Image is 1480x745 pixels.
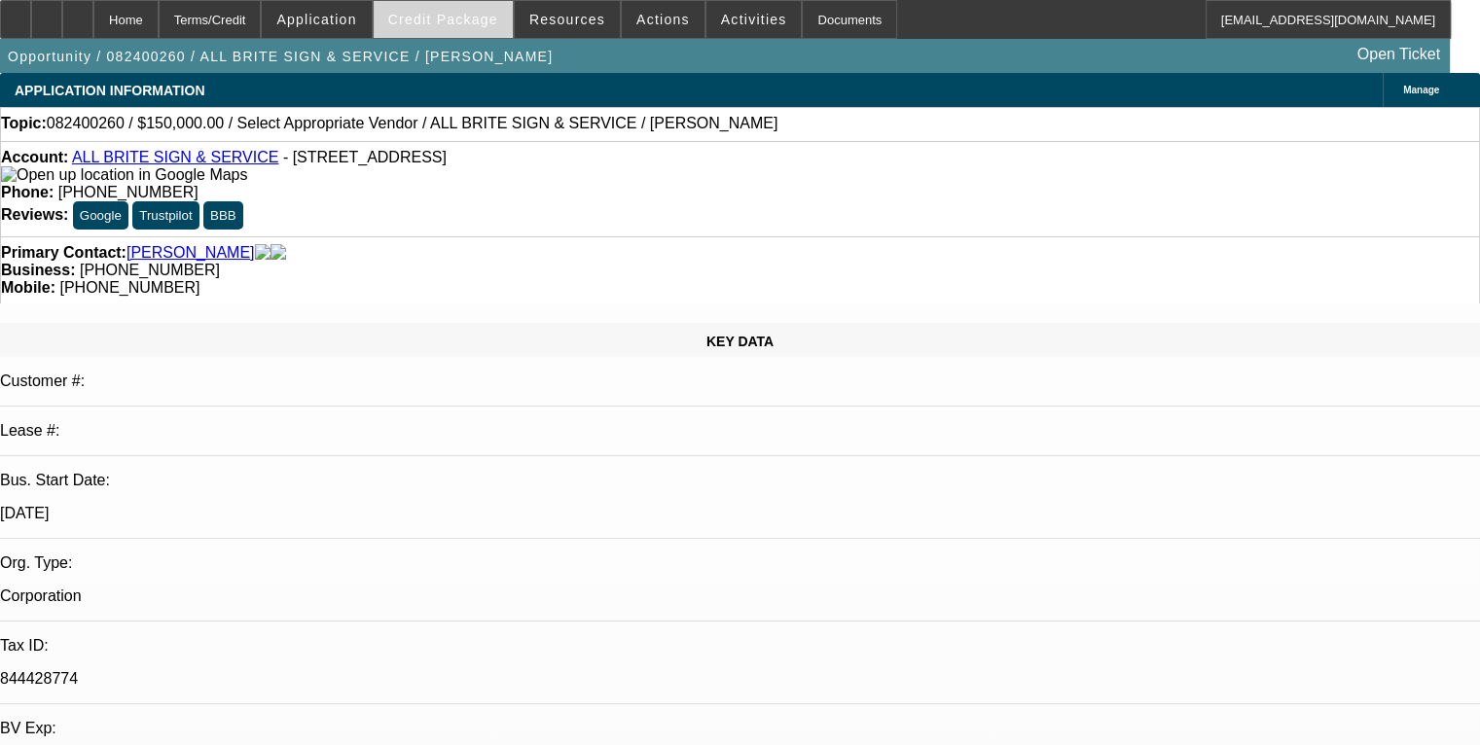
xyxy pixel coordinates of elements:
[80,262,220,278] span: [PHONE_NUMBER]
[58,184,199,200] span: [PHONE_NUMBER]
[262,1,371,38] button: Application
[1,149,68,165] strong: Account:
[706,1,802,38] button: Activities
[1350,38,1448,71] a: Open Ticket
[276,12,356,27] span: Application
[622,1,704,38] button: Actions
[255,244,271,262] img: facebook-icon.png
[132,201,199,230] button: Trustpilot
[47,115,778,132] span: 082400260 / $150,000.00 / Select Appropriate Vendor / ALL BRITE SIGN & SERVICE / [PERSON_NAME]
[1,244,126,262] strong: Primary Contact:
[73,201,128,230] button: Google
[1,279,55,296] strong: Mobile:
[271,244,286,262] img: linkedin-icon.png
[1403,85,1439,95] span: Manage
[1,184,54,200] strong: Phone:
[636,12,690,27] span: Actions
[1,206,68,223] strong: Reviews:
[1,166,247,183] a: View Google Maps
[59,279,199,296] span: [PHONE_NUMBER]
[515,1,620,38] button: Resources
[721,12,787,27] span: Activities
[8,49,553,64] span: Opportunity / 082400260 / ALL BRITE SIGN & SERVICE / [PERSON_NAME]
[203,201,243,230] button: BBB
[15,83,204,98] span: APPLICATION INFORMATION
[374,1,513,38] button: Credit Package
[706,334,774,349] span: KEY DATA
[1,115,47,132] strong: Topic:
[1,166,247,184] img: Open up location in Google Maps
[388,12,498,27] span: Credit Package
[1,262,75,278] strong: Business:
[72,149,279,165] a: ALL BRITE SIGN & SERVICE
[283,149,447,165] span: - [STREET_ADDRESS]
[529,12,605,27] span: Resources
[126,244,255,262] a: [PERSON_NAME]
